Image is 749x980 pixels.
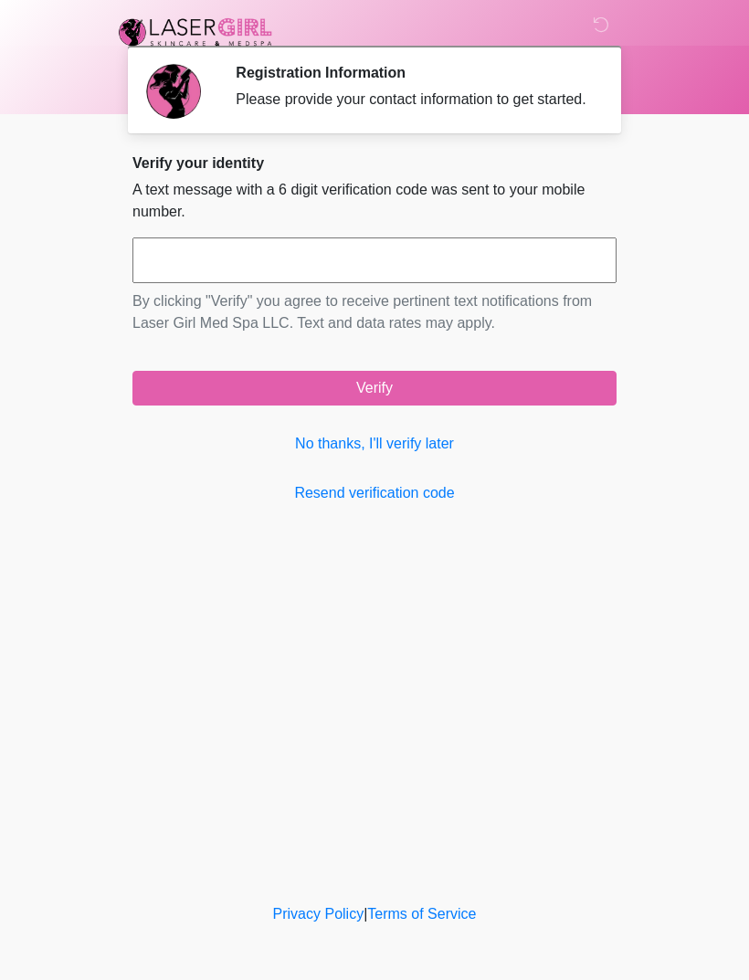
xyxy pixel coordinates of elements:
a: Terms of Service [367,906,476,922]
p: By clicking "Verify" you agree to receive pertinent text notifications from Laser Girl Med Spa LL... [132,290,617,334]
a: No thanks, I'll verify later [132,433,617,455]
button: Verify [132,371,617,406]
a: Privacy Policy [273,906,364,922]
p: A text message with a 6 digit verification code was sent to your mobile number. [132,179,617,223]
div: Please provide your contact information to get started. [236,89,589,111]
a: Resend verification code [132,482,617,504]
a: | [364,906,367,922]
img: Laser Girl Med Spa LLC Logo [114,14,277,50]
img: Agent Avatar [146,64,201,119]
h2: Registration Information [236,64,589,81]
h2: Verify your identity [132,154,617,172]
